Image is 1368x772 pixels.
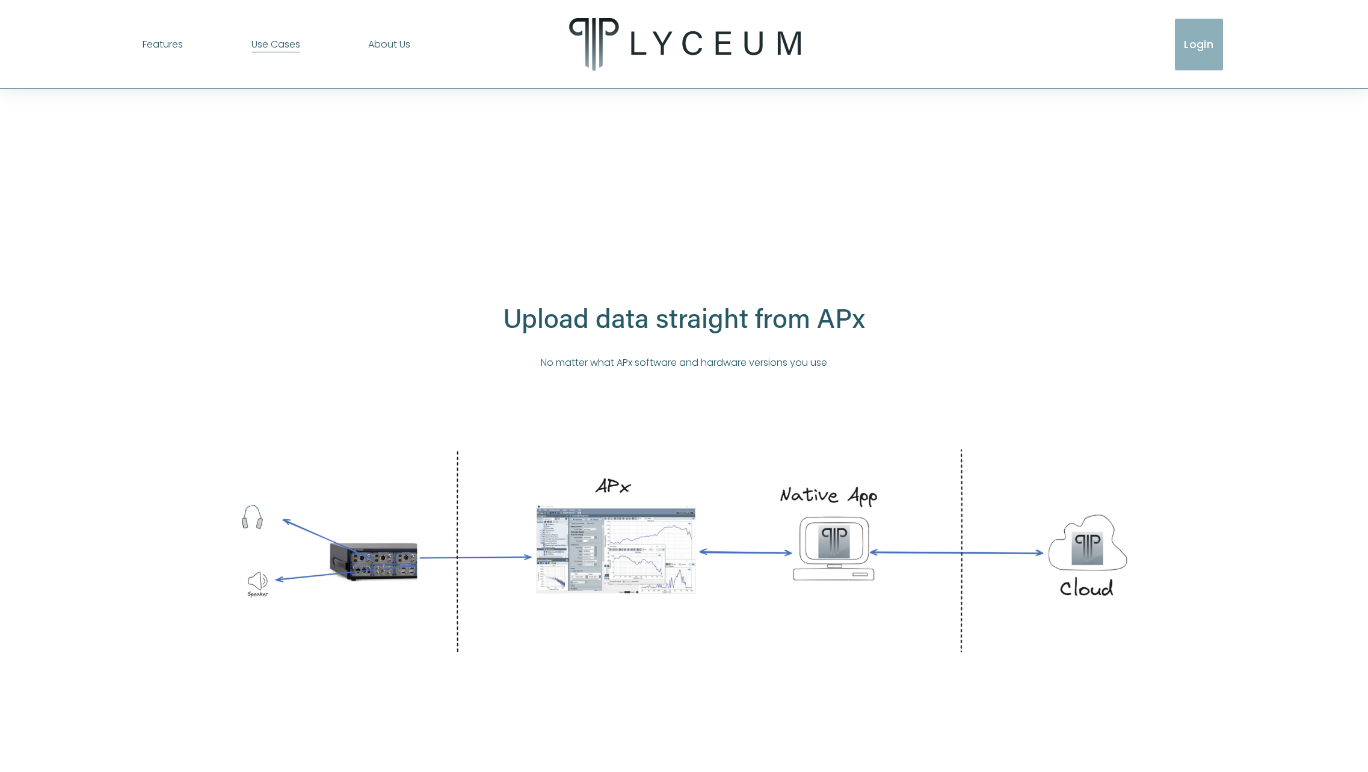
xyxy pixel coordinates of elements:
[369,354,998,372] p: No matter what APx software and hardware versions you use
[369,300,998,335] h2: Upload data straight from APx
[368,35,410,54] a: About Us
[143,36,183,54] span: Features
[143,35,183,54] a: folder dropdown
[1172,16,1225,73] a: Login
[251,35,300,54] a: folder dropdown
[569,18,801,71] img: Lyceum
[251,36,300,54] span: Use Cases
